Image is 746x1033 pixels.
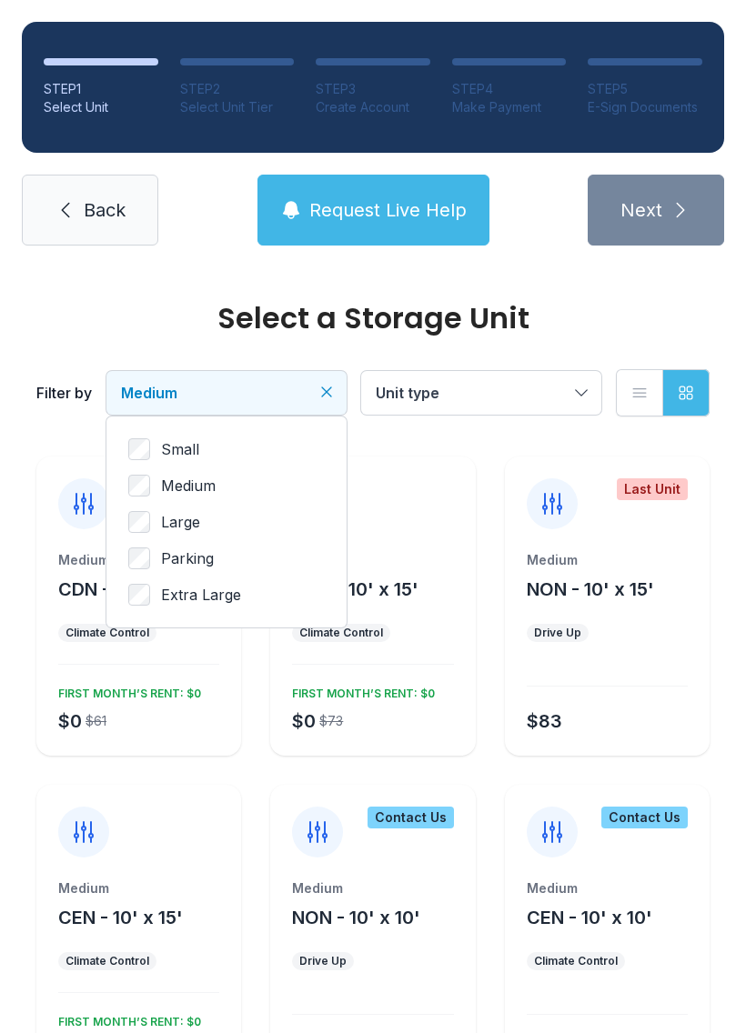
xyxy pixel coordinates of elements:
[128,511,150,533] input: Large
[66,626,149,640] div: Climate Control
[452,98,567,116] div: Make Payment
[452,80,567,98] div: STEP 4
[106,371,347,415] button: Medium
[44,98,158,116] div: Select Unit
[128,475,150,496] input: Medium
[368,807,454,828] div: Contact Us
[58,551,219,569] div: Medium
[58,907,183,928] span: CEN - 10' x 15'
[58,708,82,734] div: $0
[527,905,652,930] button: CEN - 10' x 10'
[128,547,150,569] input: Parking
[180,98,295,116] div: Select Unit Tier
[527,551,688,569] div: Medium
[292,708,316,734] div: $0
[128,584,150,606] input: Extra Large
[58,578,186,600] span: CDN - 10' x 10'
[292,551,453,569] div: Medium
[588,98,702,116] div: E-Sign Documents
[316,98,430,116] div: Create Account
[292,907,420,928] span: NON - 10' x 10'
[121,384,177,402] span: Medium
[527,578,654,600] span: NON - 10' x 15'
[180,80,295,98] div: STEP 2
[58,879,219,898] div: Medium
[527,708,562,734] div: $83
[361,371,601,415] button: Unit type
[128,438,150,460] input: Small
[66,954,149,968] div: Climate Control
[36,382,92,404] div: Filter by
[84,197,126,223] span: Back
[617,478,688,500] div: Last Unit
[588,80,702,98] div: STEP 5
[292,879,453,898] div: Medium
[161,438,199,460] span: Small
[620,197,662,223] span: Next
[51,679,201,701] div: FIRST MONTH’S RENT: $0
[318,383,336,401] button: Clear filters
[534,626,581,640] div: Drive Up
[319,712,343,730] div: $73
[292,578,418,600] span: CDN - 10' x 15'
[309,197,467,223] span: Request Live Help
[376,384,439,402] span: Unit type
[161,584,241,606] span: Extra Large
[285,679,435,701] div: FIRST MONTH’S RENT: $0
[292,905,420,930] button: NON - 10' x 10'
[44,80,158,98] div: STEP 1
[161,475,216,496] span: Medium
[58,577,186,602] button: CDN - 10' x 10'
[161,511,200,533] span: Large
[299,626,383,640] div: Climate Control
[527,907,652,928] span: CEN - 10' x 10'
[601,807,688,828] div: Contact Us
[299,954,347,968] div: Drive Up
[534,954,618,968] div: Climate Control
[527,577,654,602] button: NON - 10' x 15'
[316,80,430,98] div: STEP 3
[36,304,710,333] div: Select a Storage Unit
[58,905,183,930] button: CEN - 10' x 15'
[527,879,688,898] div: Medium
[86,712,106,730] div: $61
[292,577,418,602] button: CDN - 10' x 15'
[161,547,214,569] span: Parking
[51,1008,201,1029] div: FIRST MONTH’S RENT: $0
